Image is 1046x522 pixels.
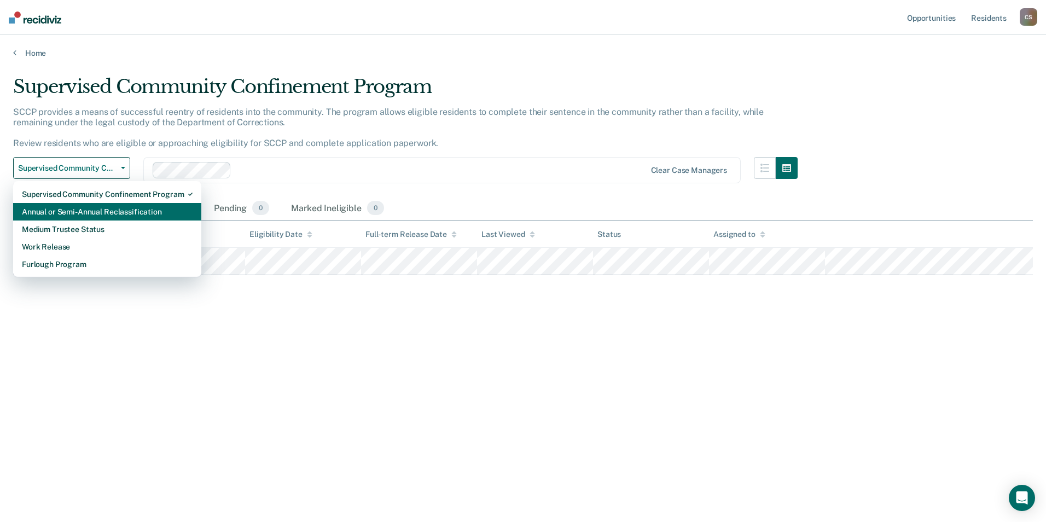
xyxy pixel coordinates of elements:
[252,201,269,215] span: 0
[212,196,271,221] div: Pending0
[9,11,61,24] img: Recidiviz
[365,230,457,239] div: Full-term Release Date
[13,48,1033,58] a: Home
[597,230,621,239] div: Status
[22,256,193,273] div: Furlough Program
[1020,8,1037,26] div: C S
[367,201,384,215] span: 0
[22,203,193,221] div: Annual or Semi-Annual Reclassification
[1009,485,1035,511] div: Open Intercom Messenger
[13,107,764,149] p: SCCP provides a means of successful reentry of residents into the community. The program allows e...
[13,157,130,179] button: Supervised Community Confinement Program
[22,221,193,238] div: Medium Trustee Status
[13,76,798,107] div: Supervised Community Confinement Program
[651,166,727,175] div: Clear case managers
[1020,8,1037,26] button: CS
[289,196,386,221] div: Marked Ineligible0
[22,185,193,203] div: Supervised Community Confinement Program
[713,230,765,239] div: Assigned to
[22,238,193,256] div: Work Release
[18,164,117,173] span: Supervised Community Confinement Program
[481,230,534,239] div: Last Viewed
[249,230,312,239] div: Eligibility Date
